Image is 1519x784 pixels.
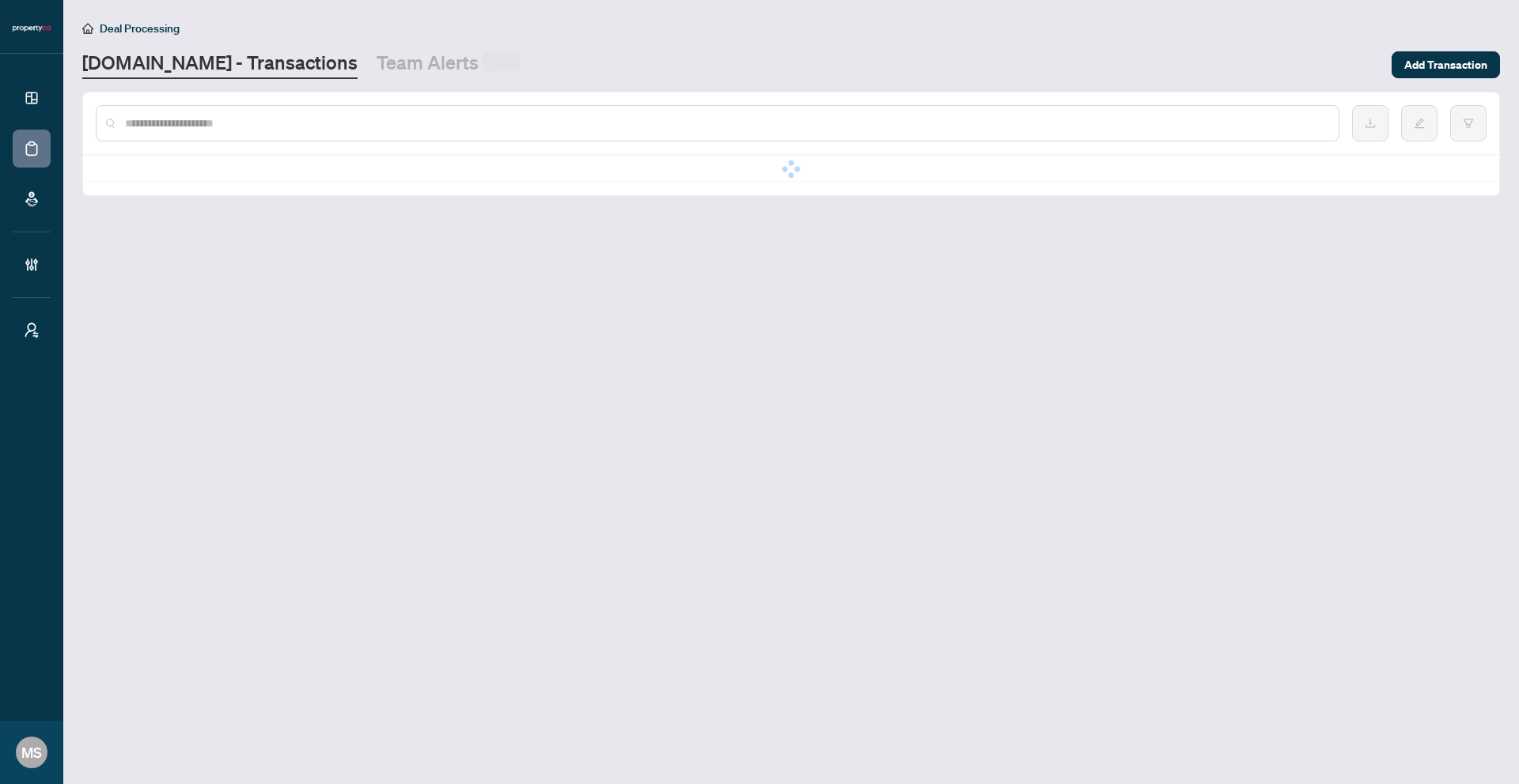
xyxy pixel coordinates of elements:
[100,21,180,36] span: Deal Processing
[82,23,93,34] span: home
[21,741,42,763] span: MS
[1352,105,1388,141] button: download
[24,322,40,338] span: user-switch
[1404,52,1487,77] span: Add Transaction
[1450,105,1487,141] button: filter
[1401,105,1438,141] button: edit
[1392,51,1500,78] button: Add Transaction
[13,24,51,33] img: logo
[82,50,358,79] a: [DOMAIN_NAME] - Transactions
[377,50,521,79] a: Team Alerts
